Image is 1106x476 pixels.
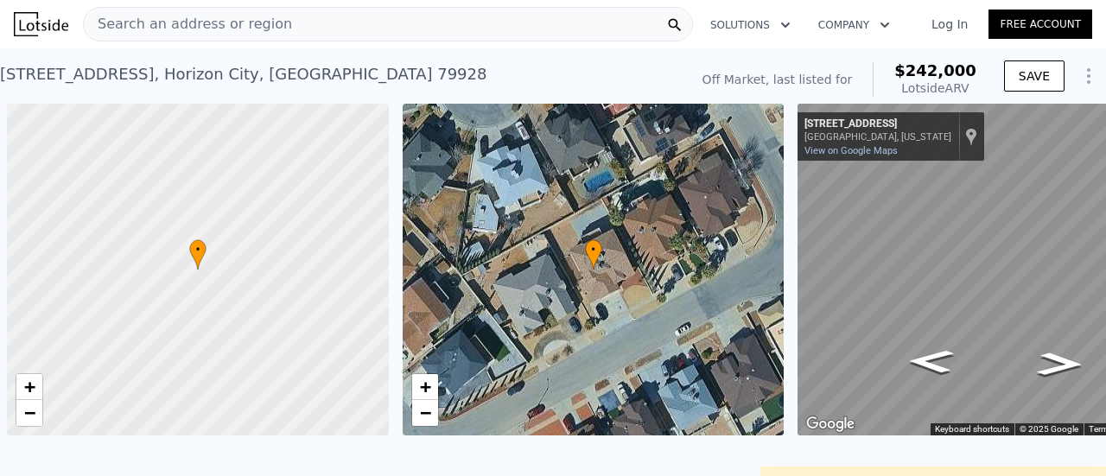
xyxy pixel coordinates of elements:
[935,423,1009,435] button: Keyboard shortcuts
[189,239,207,270] div: •
[24,376,35,397] span: +
[804,117,951,131] div: [STREET_ADDRESS]
[585,242,602,257] span: •
[585,239,602,270] div: •
[16,400,42,426] a: Zoom out
[802,413,859,435] a: Open this area in Google Maps (opens a new window)
[84,14,292,35] span: Search an address or region
[189,242,207,257] span: •
[988,10,1092,39] a: Free Account
[702,71,853,88] div: Off Market, last listed for
[894,79,976,97] div: Lotside ARV
[412,374,438,400] a: Zoom in
[412,400,438,426] a: Zoom out
[1004,60,1065,92] button: SAVE
[888,344,973,378] path: Go Southwest, Ghost Flower St
[1071,59,1106,93] button: Show Options
[804,10,904,41] button: Company
[804,131,951,143] div: [GEOGRAPHIC_DATA], [US_STATE]
[16,374,42,400] a: Zoom in
[14,12,68,36] img: Lotside
[804,145,898,156] a: View on Google Maps
[1018,347,1103,382] path: Go Northeast, Ghost Flower St
[894,61,976,79] span: $242,000
[965,127,977,146] a: Show location on map
[911,16,988,33] a: Log In
[24,402,35,423] span: −
[696,10,804,41] button: Solutions
[419,402,430,423] span: −
[802,413,859,435] img: Google
[1020,424,1078,434] span: © 2025 Google
[419,376,430,397] span: +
